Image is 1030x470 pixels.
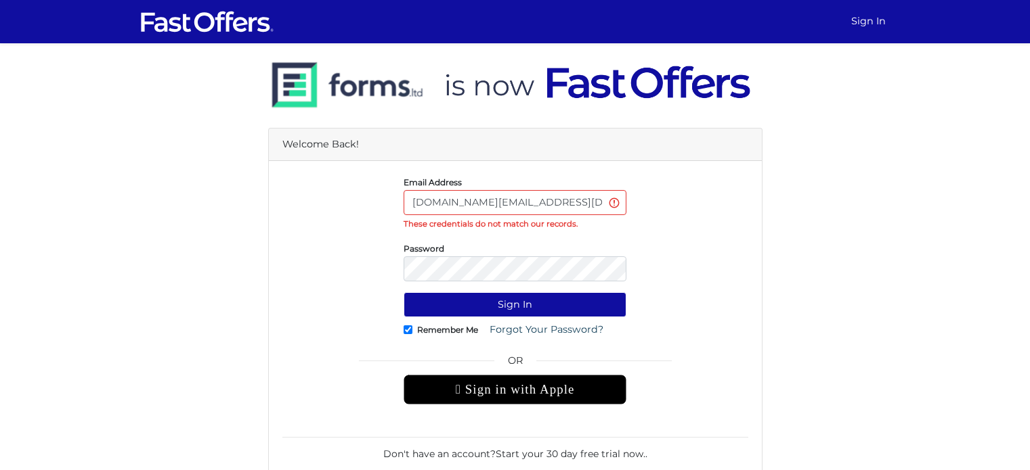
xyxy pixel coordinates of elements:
strong: These credentials do not match our records. [404,219,578,229]
label: Password [404,247,444,250]
div: Welcome Back! [269,128,762,161]
a: Forgot Your Password? [481,317,612,342]
label: Remember Me [417,328,478,331]
span: OR [404,353,626,375]
label: Email Address [404,181,462,184]
button: Sign In [404,292,626,317]
input: E-Mail [404,190,626,215]
a: Start your 30 day free trial now. [496,448,645,460]
div: Don't have an account? . [282,437,748,461]
a: Sign In [846,8,891,34]
div: Sign in with Apple [404,375,626,404]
